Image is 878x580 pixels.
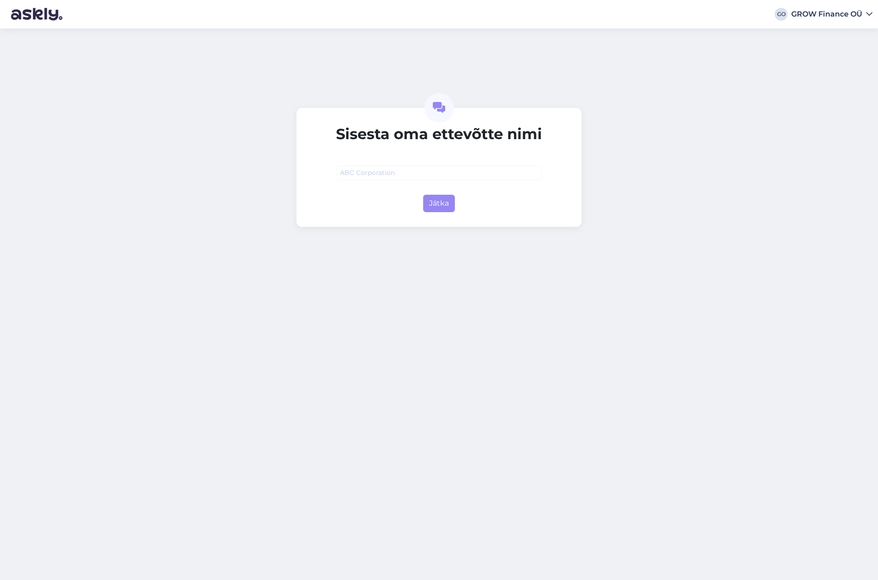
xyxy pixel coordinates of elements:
div: GROW Finance OÜ [791,11,862,18]
a: GROW Finance OÜ [791,11,872,18]
div: GO [775,8,788,21]
h2: Sisesta oma ettevõtte nimi [336,125,542,143]
input: ABC Corporation [336,166,542,180]
button: Jätka [423,195,455,212]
